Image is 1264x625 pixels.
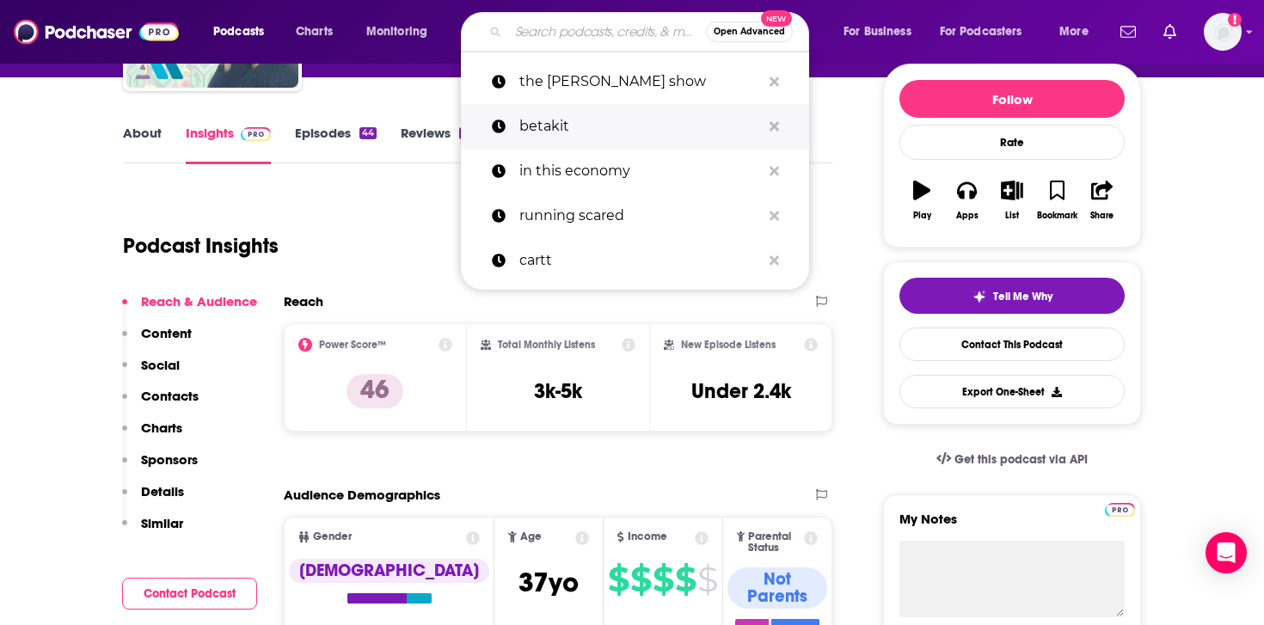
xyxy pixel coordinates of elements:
[899,125,1125,160] div: Rate
[477,12,825,52] div: Search podcasts, credits, & more...
[899,169,944,231] button: Play
[347,374,403,408] p: 46
[285,18,343,46] a: Charts
[923,438,1101,481] a: Get this podcast via API
[761,10,792,27] span: New
[1059,20,1089,44] span: More
[844,20,911,44] span: For Business
[401,125,468,164] a: Reviews1
[1204,13,1242,51] span: Logged in as amaclellan
[122,420,182,451] button: Charts
[141,483,184,499] p: Details
[459,127,468,139] div: 1
[1204,13,1242,51] img: User Profile
[461,104,809,149] a: betakit
[461,149,809,193] a: in this economy
[1037,211,1077,221] div: Bookmark
[1204,13,1242,51] button: Show profile menu
[122,357,180,389] button: Social
[520,531,542,542] span: Age
[186,125,271,164] a: InsightsPodchaser Pro
[954,452,1088,467] span: Get this podcast via API
[940,20,1022,44] span: For Podcasters
[289,559,489,583] div: [DEMOGRAPHIC_DATA]
[1080,169,1125,231] button: Share
[899,328,1125,361] a: Contact This Podcast
[508,18,706,46] input: Search podcasts, credits, & more...
[519,104,761,149] p: betakit
[899,278,1125,314] button: tell me why sparkleTell Me Why
[354,18,450,46] button: open menu
[1114,17,1143,46] a: Show notifications dropdown
[141,451,198,468] p: Sponsors
[691,378,791,404] h3: Under 2.4k
[630,566,651,593] span: $
[122,388,199,420] button: Contacts
[913,211,931,221] div: Play
[122,483,184,515] button: Details
[14,15,179,48] img: Podchaser - Follow, Share and Rate Podcasts
[990,169,1034,231] button: List
[534,378,582,404] h3: 3k-5k
[141,388,199,404] p: Contacts
[608,566,629,593] span: $
[1090,211,1114,221] div: Share
[706,21,793,42] button: Open AdvancedNew
[122,515,183,547] button: Similar
[944,169,989,231] button: Apps
[498,339,595,351] h2: Total Monthly Listens
[122,293,257,325] button: Reach & Audience
[714,28,785,36] span: Open Advanced
[727,567,827,609] div: Not Parents
[141,357,180,373] p: Social
[122,325,192,357] button: Content
[284,293,323,309] h2: Reach
[122,578,257,610] button: Contact Podcast
[899,375,1125,408] button: Export One-Sheet
[653,566,673,593] span: $
[461,59,809,104] a: the [PERSON_NAME] show
[1105,503,1135,517] img: Podchaser Pro
[1005,211,1019,221] div: List
[973,290,986,303] img: tell me why sparkle
[141,420,182,436] p: Charts
[518,566,579,599] span: 37 yo
[295,125,377,164] a: Episodes44
[241,127,271,141] img: Podchaser Pro
[1228,13,1242,27] svg: Add a profile image
[748,531,801,554] span: Parental Status
[1047,18,1110,46] button: open menu
[519,193,761,238] p: running scared
[1157,17,1183,46] a: Show notifications dropdown
[697,566,717,593] span: $
[141,293,257,309] p: Reach & Audience
[141,515,183,531] p: Similar
[899,80,1125,118] button: Follow
[1105,500,1135,517] a: Pro website
[141,325,192,341] p: Content
[831,18,933,46] button: open menu
[675,566,696,593] span: $
[313,531,352,542] span: Gender
[366,20,427,44] span: Monitoring
[296,20,333,44] span: Charts
[956,211,979,221] div: Apps
[628,531,667,542] span: Income
[284,487,440,503] h2: Audience Demographics
[359,127,377,139] div: 44
[681,339,776,351] h2: New Episode Listens
[122,451,198,483] button: Sponsors
[519,149,761,193] p: in this economy
[1034,169,1079,231] button: Bookmark
[319,339,386,351] h2: Power Score™
[123,233,279,259] h1: Podcast Insights
[461,193,809,238] a: running scared
[213,20,264,44] span: Podcasts
[1206,532,1247,573] div: Open Intercom Messenger
[929,18,1047,46] button: open menu
[519,238,761,283] p: cartt
[201,18,286,46] button: open menu
[899,511,1125,541] label: My Notes
[461,238,809,283] a: cartt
